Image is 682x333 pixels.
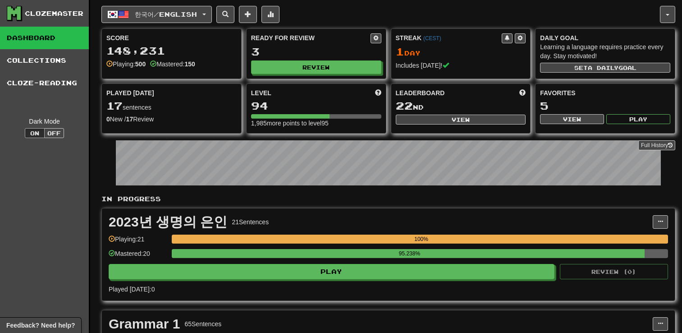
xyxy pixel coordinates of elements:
div: sentences [106,100,237,112]
div: Mastered: 20 [109,249,167,264]
div: 21 Sentences [232,217,269,227]
a: (CEST) [423,35,441,42]
button: View [540,114,604,124]
div: Streak [396,33,502,42]
div: Playing: 21 [109,235,167,250]
button: Off [44,128,64,138]
button: Seta dailygoal [540,63,670,73]
span: 한국어 / English [135,10,197,18]
div: Playing: [106,60,146,69]
div: 1,985 more points to level 95 [251,119,381,128]
strong: 17 [126,116,133,123]
div: 95.238% [174,249,644,258]
div: 2023년 생명의 은인 [109,215,227,229]
button: Play [109,264,554,279]
span: Level [251,88,271,97]
div: nd [396,100,526,112]
span: This week in points, UTC [519,88,526,97]
button: View [396,115,526,125]
div: Includes [DATE]! [396,61,526,70]
button: Review (0) [560,264,668,279]
strong: 500 [135,60,146,68]
span: 17 [106,99,123,112]
button: Review [251,60,381,74]
span: Played [DATE]: 0 [109,286,155,293]
div: Dark Mode [7,117,82,126]
button: On [25,128,45,138]
div: 100% [174,235,668,244]
div: 3 [251,46,381,57]
button: Search sentences [216,6,234,23]
button: More stats [261,6,279,23]
span: a daily [588,65,618,71]
strong: 150 [184,60,195,68]
button: Add sentence to collection [239,6,257,23]
span: 22 [396,99,413,112]
div: Mastered: [150,60,195,69]
div: Favorites [540,88,670,97]
span: Played [DATE] [106,88,154,97]
div: 94 [251,100,381,111]
a: Full History [638,140,675,150]
div: Ready for Review [251,33,371,42]
div: 65 Sentences [184,319,221,328]
span: Leaderboard [396,88,445,97]
div: 5 [540,100,670,111]
div: Day [396,46,526,58]
div: 148,231 [106,45,237,56]
strong: 0 [106,116,110,123]
div: Clozemaster [25,9,83,18]
div: Daily Goal [540,33,670,42]
button: Play [606,114,670,124]
div: Grammar 1 [109,317,180,331]
span: Score more points to level up [375,88,381,97]
button: 한국어/English [101,6,212,23]
p: In Progress [101,194,675,203]
div: New / Review [106,115,237,124]
div: Learning a language requires practice every day. Stay motivated! [540,42,670,60]
span: 1 [396,45,404,58]
div: Score [106,33,237,42]
span: Open feedback widget [6,321,75,330]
